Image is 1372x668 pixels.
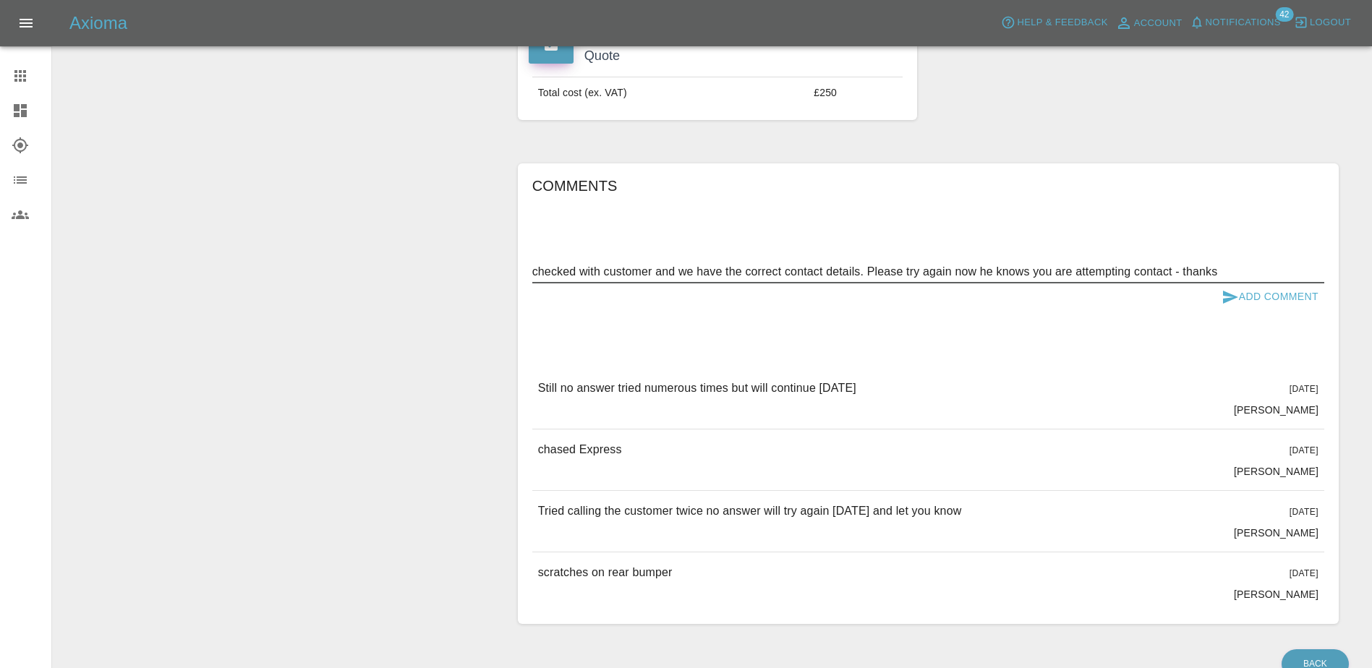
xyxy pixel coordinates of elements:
[1310,14,1351,31] span: Logout
[1186,12,1284,34] button: Notifications
[1234,403,1318,417] p: [PERSON_NAME]
[1290,12,1355,34] button: Logout
[538,441,622,458] p: chased Express
[538,502,962,520] p: Tried calling the customer twice no answer will try again [DATE] and let you know
[997,12,1111,34] button: Help & Feedback
[1216,283,1324,310] button: Add Comment
[532,174,1324,197] h6: Comments
[1017,14,1107,31] span: Help & Feedback
[532,77,809,109] td: Total cost (ex. VAT)
[1275,7,1293,22] span: 42
[1134,15,1183,32] span: Account
[1290,384,1318,394] span: [DATE]
[69,12,127,35] h5: Axioma
[1234,464,1318,479] p: [PERSON_NAME]
[1234,587,1318,601] p: [PERSON_NAME]
[1290,507,1318,517] span: [DATE]
[1206,14,1281,31] span: Notifications
[538,380,856,397] p: Still no answer tried numerous times but will continue [DATE]
[532,263,1324,280] textarea: checked with customer and we have the correct contact details. Please try again now he knows you ...
[9,6,43,40] button: Open drawer
[1290,445,1318,455] span: [DATE]
[1290,568,1318,578] span: [DATE]
[808,77,903,109] td: £250
[529,46,907,66] h4: Quote
[1112,12,1186,35] a: Account
[538,564,673,581] p: scratches on rear bumper
[1234,526,1318,540] p: [PERSON_NAME]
